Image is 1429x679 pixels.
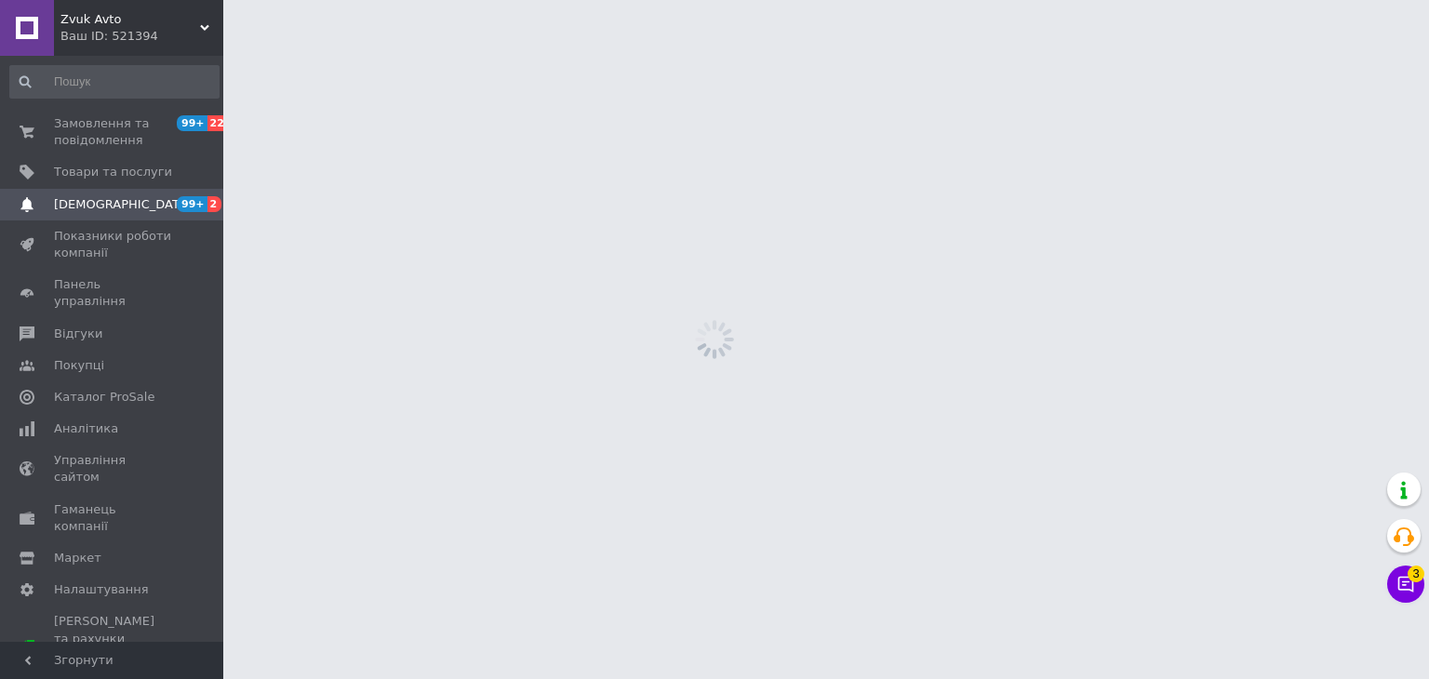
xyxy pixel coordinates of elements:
[54,196,192,213] span: [DEMOGRAPHIC_DATA]
[54,389,154,406] span: Каталог ProSale
[54,115,172,149] span: Замовлення та повідомлення
[60,28,223,45] div: Ваш ID: 521394
[207,115,229,131] span: 22
[207,196,222,212] span: 2
[177,196,207,212] span: 99+
[54,501,172,535] span: Гаманець компанії
[1387,566,1424,603] button: Чат з покупцем3
[54,581,149,598] span: Налаштування
[177,115,207,131] span: 99+
[54,550,101,566] span: Маркет
[54,420,118,437] span: Аналітика
[54,357,104,374] span: Покупці
[1408,561,1424,578] span: 3
[9,65,220,99] input: Пошук
[54,452,172,486] span: Управління сайтом
[54,276,172,310] span: Панель управління
[54,326,102,342] span: Відгуки
[54,164,172,180] span: Товари та послуги
[54,228,172,261] span: Показники роботи компанії
[60,11,200,28] span: Zvuk Avto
